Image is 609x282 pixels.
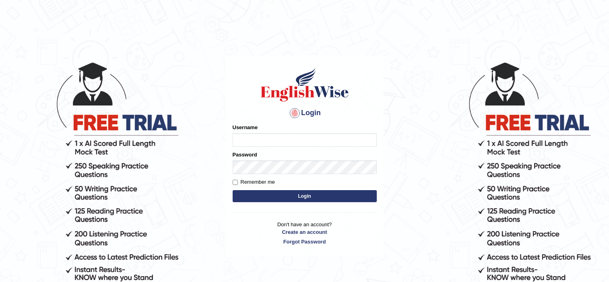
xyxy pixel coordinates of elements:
[233,238,377,245] a: Forgot Password
[233,124,258,131] label: Username
[233,107,377,120] h4: Login
[233,190,377,202] button: Login
[233,180,238,185] input: Remember me
[233,228,377,236] a: Create an account
[259,67,350,103] img: Logo of English Wise sign in for intelligent practice with AI
[233,221,377,245] p: Don't have an account?
[233,178,275,186] label: Remember me
[233,151,257,158] label: Password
